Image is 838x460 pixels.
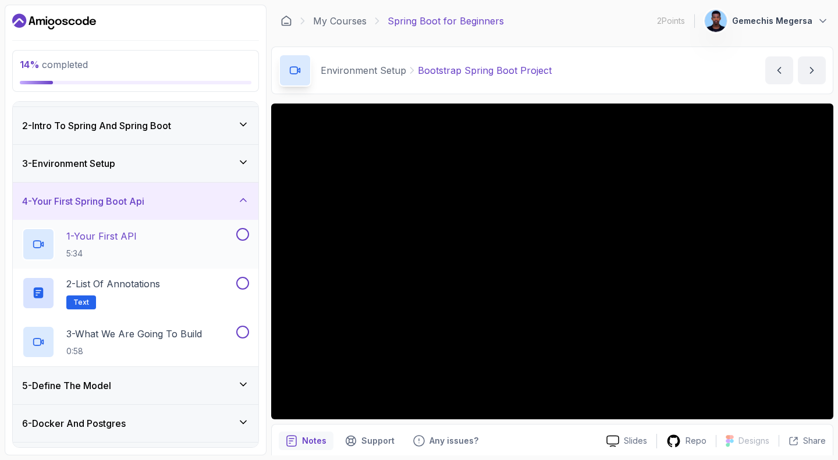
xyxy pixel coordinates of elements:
[66,277,160,291] p: 2 - List of Annotations
[657,434,716,448] a: Repo
[66,248,137,259] p: 5:34
[22,326,249,358] button: 3-What We Are Going To Build0:58
[738,435,769,447] p: Designs
[13,405,258,442] button: 6-Docker And Postgres
[418,63,552,77] p: Bootstrap Spring Boot Project
[779,435,826,447] button: Share
[13,183,258,220] button: 4-Your First Spring Boot Api
[686,435,706,447] p: Repo
[13,107,258,144] button: 2-Intro To Spring And Spring Boot
[279,432,333,450] button: notes button
[66,345,202,357] p: 0:58
[13,145,258,182] button: 3-Environment Setup
[22,194,144,208] h3: 4 - Your First Spring Boot Api
[597,435,656,447] a: Slides
[20,59,40,70] span: 14 %
[313,14,367,28] a: My Courses
[22,379,111,393] h3: 5 - Define The Model
[429,435,478,447] p: Any issues?
[20,59,88,70] span: completed
[361,435,395,447] p: Support
[388,14,504,28] p: Spring Boot for Beginners
[271,104,833,419] iframe: 2 - Bootstrap Spring Boot Project
[624,435,647,447] p: Slides
[66,229,137,243] p: 1 - Your First API
[765,56,793,84] button: previous content
[732,15,812,27] p: Gemechis Megersa
[338,432,402,450] button: Support button
[280,15,292,27] a: Dashboard
[73,298,89,307] span: Text
[22,228,249,261] button: 1-Your First API5:34
[13,367,258,404] button: 5-Define The Model
[705,10,727,32] img: user profile image
[66,327,202,341] p: 3 - What We Are Going To Build
[22,156,115,170] h3: 3 - Environment Setup
[22,277,249,309] button: 2-List of AnnotationsText
[406,432,485,450] button: Feedback button
[798,56,826,84] button: next content
[22,119,171,133] h3: 2 - Intro To Spring And Spring Boot
[22,416,126,430] h3: 6 - Docker And Postgres
[657,15,685,27] p: 2 Points
[704,9,829,33] button: user profile imageGemechis Megersa
[302,435,326,447] p: Notes
[803,435,826,447] p: Share
[12,12,96,31] a: Dashboard
[321,63,406,77] p: Environment Setup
